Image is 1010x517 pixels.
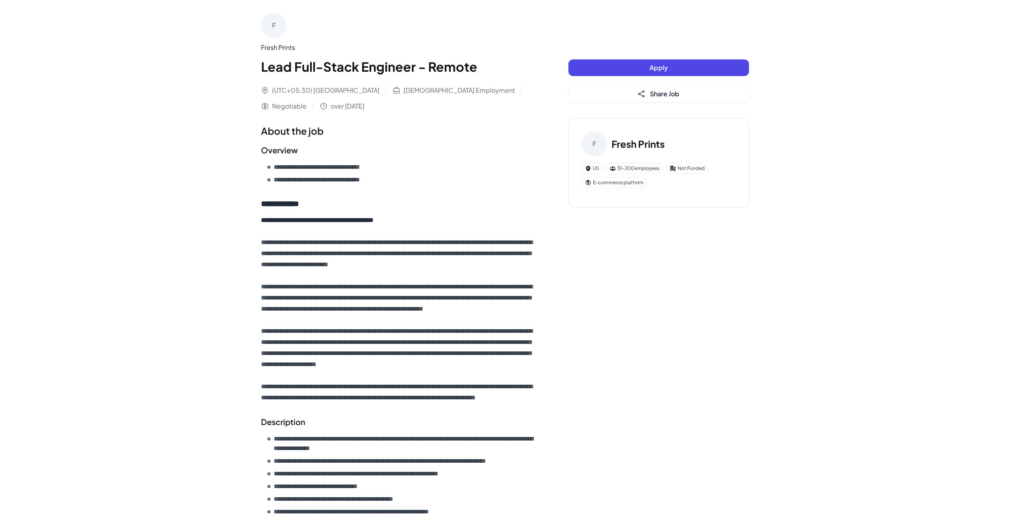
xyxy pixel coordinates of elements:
[581,177,647,188] div: E-commerce platform
[331,101,364,111] span: over [DATE]
[606,163,663,174] div: 51-200 employees
[261,13,286,38] div: F
[261,57,537,76] h1: Lead Full-Stack Engineer - Remote
[581,131,607,156] div: F
[272,86,379,95] span: (UTC+05:30) [GEOGRAPHIC_DATA]
[666,163,708,174] div: Not Funded
[261,124,537,138] h1: About the job
[272,101,307,111] span: Negotiable
[650,90,679,98] span: Share Job
[261,43,537,52] div: Fresh Prints
[404,86,515,95] span: [DEMOGRAPHIC_DATA] Employment
[650,63,668,72] span: Apply
[612,137,665,151] h3: Fresh Prints
[261,144,537,156] h2: Overview
[261,416,537,428] h2: Description
[568,59,749,76] button: Apply
[568,86,749,102] button: Share Job
[581,163,603,174] div: US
